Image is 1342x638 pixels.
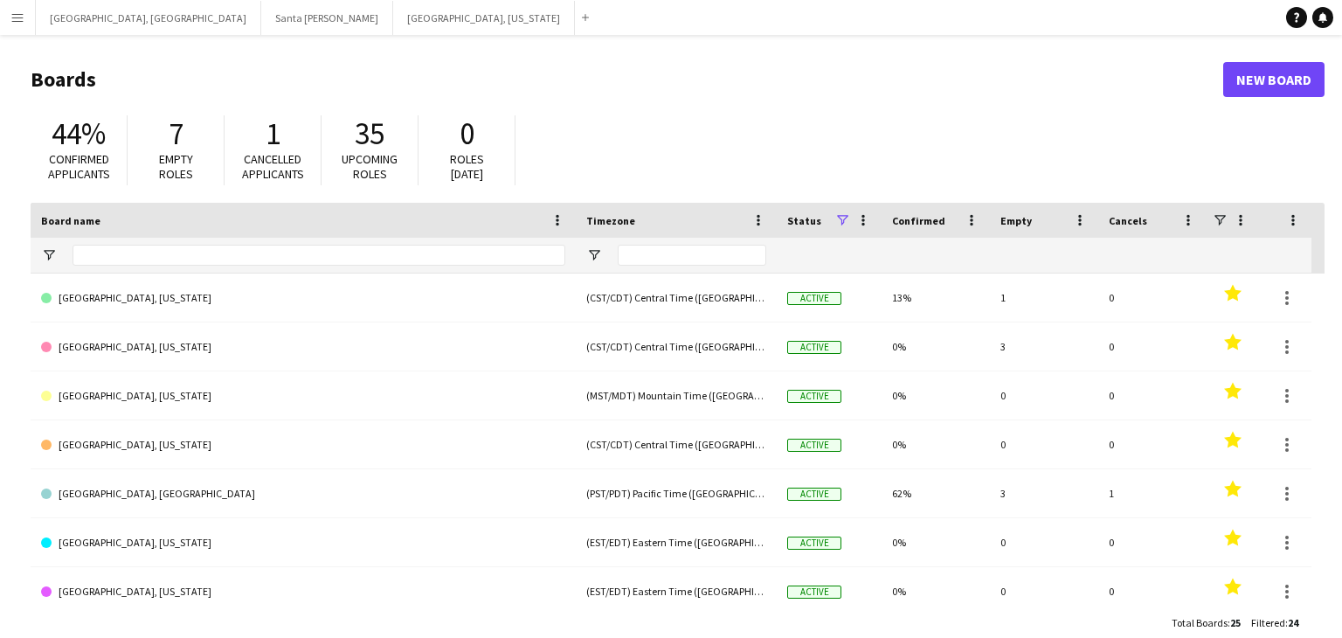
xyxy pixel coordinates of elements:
h1: Boards [31,66,1223,93]
div: 62% [882,469,990,517]
div: (MST/MDT) Mountain Time ([GEOGRAPHIC_DATA] & [GEOGRAPHIC_DATA]) [576,371,777,420]
button: [GEOGRAPHIC_DATA], [US_STATE] [393,1,575,35]
input: Timezone Filter Input [618,245,766,266]
button: [GEOGRAPHIC_DATA], [GEOGRAPHIC_DATA] [36,1,261,35]
span: Status [787,214,821,227]
div: 0 [990,371,1098,420]
span: Active [787,292,841,305]
div: 0% [882,420,990,468]
span: 24 [1288,616,1298,629]
a: [GEOGRAPHIC_DATA], [US_STATE] [41,322,565,371]
div: 0 [1098,322,1207,371]
div: (CST/CDT) Central Time ([GEOGRAPHIC_DATA] & [GEOGRAPHIC_DATA]) [576,322,777,371]
div: 0 [990,567,1098,615]
span: 0 [460,114,474,153]
div: 0 [1098,567,1207,615]
a: New Board [1223,62,1325,97]
span: Upcoming roles [342,151,398,182]
span: Filtered [1251,616,1285,629]
div: 0 [990,420,1098,468]
div: (PST/PDT) Pacific Time ([GEOGRAPHIC_DATA] & [GEOGRAPHIC_DATA]) [576,469,777,517]
div: (EST/EDT) Eastern Time ([GEOGRAPHIC_DATA] & [GEOGRAPHIC_DATA]) [576,518,777,566]
div: 3 [990,469,1098,517]
span: Active [787,488,841,501]
div: 0 [1098,371,1207,420]
a: [GEOGRAPHIC_DATA], [US_STATE] [41,274,565,322]
span: Empty [1000,214,1032,227]
button: Santa [PERSON_NAME] [261,1,393,35]
div: (EST/EDT) Eastern Time ([GEOGRAPHIC_DATA] & [GEOGRAPHIC_DATA]) [576,567,777,615]
span: 44% [52,114,106,153]
div: 0 [990,518,1098,566]
div: 0% [882,567,990,615]
a: [GEOGRAPHIC_DATA], [US_STATE] [41,420,565,469]
span: 35 [355,114,384,153]
input: Board name Filter Input [73,245,565,266]
span: 7 [169,114,183,153]
div: 13% [882,274,990,322]
div: 0 [1098,420,1207,468]
span: Board name [41,214,100,227]
div: 0% [882,518,990,566]
div: 3 [990,322,1098,371]
span: Roles [DATE] [450,151,484,182]
button: Open Filter Menu [586,247,602,263]
div: 1 [990,274,1098,322]
span: Active [787,390,841,403]
a: [GEOGRAPHIC_DATA], [US_STATE] [41,567,565,616]
div: 1 [1098,469,1207,517]
div: (CST/CDT) Central Time ([GEOGRAPHIC_DATA] & [GEOGRAPHIC_DATA]) [576,420,777,468]
span: Active [787,537,841,550]
span: Active [787,341,841,354]
span: Cancels [1109,214,1147,227]
div: 0% [882,322,990,371]
div: 0% [882,371,990,420]
a: [GEOGRAPHIC_DATA], [US_STATE] [41,371,565,420]
span: Total Boards [1172,616,1228,629]
span: Active [787,439,841,452]
span: Confirmed [892,214,945,227]
a: [GEOGRAPHIC_DATA], [US_STATE] [41,518,565,567]
span: Empty roles [159,151,193,182]
button: Open Filter Menu [41,247,57,263]
span: 25 [1230,616,1241,629]
span: Active [787,586,841,599]
span: Timezone [586,214,635,227]
div: 0 [1098,518,1207,566]
div: 0 [1098,274,1207,322]
span: Confirmed applicants [48,151,110,182]
div: (CST/CDT) Central Time ([GEOGRAPHIC_DATA] & [GEOGRAPHIC_DATA]) [576,274,777,322]
span: 1 [266,114,280,153]
a: [GEOGRAPHIC_DATA], [GEOGRAPHIC_DATA] [41,469,565,518]
span: Cancelled applicants [242,151,304,182]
